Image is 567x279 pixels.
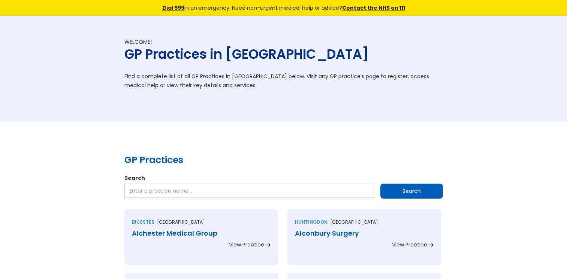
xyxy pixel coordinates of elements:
a: Contact the NHS on 111 [342,4,405,12]
div: View Practice [229,241,264,248]
label: Search [124,174,443,182]
div: Welcome! [124,38,443,46]
input: Search [380,184,443,199]
p: [GEOGRAPHIC_DATA] [157,218,205,226]
a: Bicester[GEOGRAPHIC_DATA]Alchester Medical GroupView Practice [124,209,278,273]
div: in an emergency. Need non-urgent medical help or advice? [111,4,456,12]
h1: GP Practices in [GEOGRAPHIC_DATA] [124,46,443,62]
a: Dial 999 [162,4,184,12]
p: [GEOGRAPHIC_DATA] [330,218,378,226]
div: Huntingdon [295,218,328,226]
a: Huntingdon[GEOGRAPHIC_DATA]Alconbury SurgeryView Practice [287,209,441,273]
div: Alchester Medical Group [132,230,271,237]
h2: GP Practices [124,153,443,167]
div: View Practice [392,241,427,248]
input: Enter a practice name… [124,184,374,198]
p: Find a complete list of all GP Practices in [GEOGRAPHIC_DATA] below. Visit any GP practice's page... [124,72,443,90]
div: Alconbury Surgery [295,230,434,237]
div: Bicester [132,218,154,226]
